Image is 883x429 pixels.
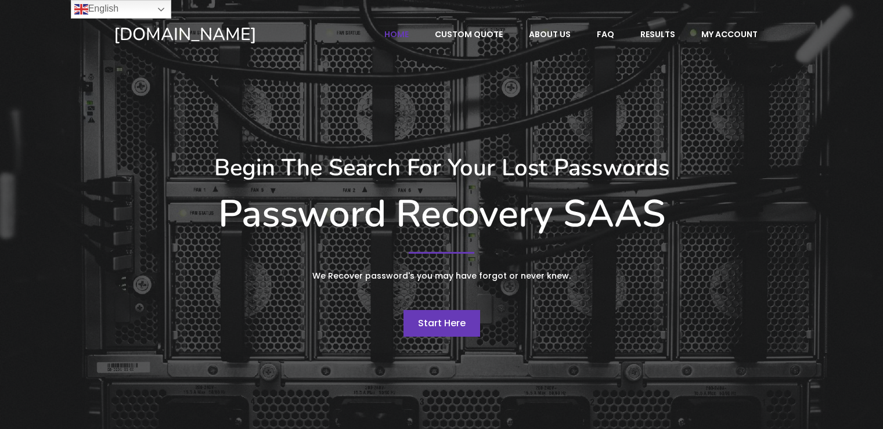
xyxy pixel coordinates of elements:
[74,2,88,16] img: en
[585,23,626,45] a: FAQ
[701,29,758,39] span: My account
[418,316,466,330] span: Start Here
[372,23,421,45] a: Home
[517,23,583,45] a: About Us
[628,23,687,45] a: Results
[423,23,515,45] a: Custom Quote
[114,23,336,46] a: [DOMAIN_NAME]
[114,192,770,237] h1: Password Recovery SAAS
[384,29,409,39] span: Home
[689,23,770,45] a: My account
[597,29,614,39] span: FAQ
[640,29,675,39] span: Results
[224,269,659,283] p: We Recover password's you may have forgot or never knew.
[435,29,503,39] span: Custom Quote
[529,29,571,39] span: About Us
[403,310,480,337] a: Start Here
[114,154,770,182] h3: Begin The Search For Your Lost Passwords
